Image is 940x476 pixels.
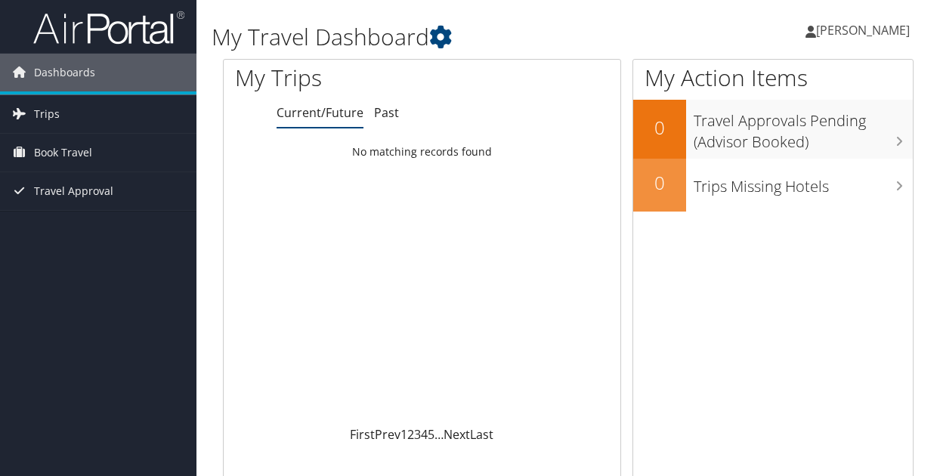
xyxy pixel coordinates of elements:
a: First [350,426,375,443]
a: Past [374,104,399,121]
h3: Trips Missing Hotels [694,168,913,197]
a: Current/Future [277,104,363,121]
span: Travel Approval [34,172,113,210]
img: airportal-logo.png [33,10,184,45]
a: 0Trips Missing Hotels [633,159,913,212]
a: Next [444,426,470,443]
a: 5 [428,426,434,443]
a: Last [470,426,493,443]
h2: 0 [633,170,686,196]
a: 4 [421,426,428,443]
a: Prev [375,426,400,443]
span: Trips [34,95,60,133]
a: 0Travel Approvals Pending (Advisor Booked) [633,100,913,158]
span: Dashboards [34,54,95,91]
span: … [434,426,444,443]
a: 2 [407,426,414,443]
span: Book Travel [34,134,92,172]
span: [PERSON_NAME] [816,22,910,39]
a: 3 [414,426,421,443]
h3: Travel Approvals Pending (Advisor Booked) [694,103,913,153]
h1: My Action Items [633,62,913,94]
a: [PERSON_NAME] [805,8,925,53]
td: No matching records found [224,138,620,165]
h2: 0 [633,115,686,141]
h1: My Travel Dashboard [212,21,687,53]
a: 1 [400,426,407,443]
h1: My Trips [235,62,444,94]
